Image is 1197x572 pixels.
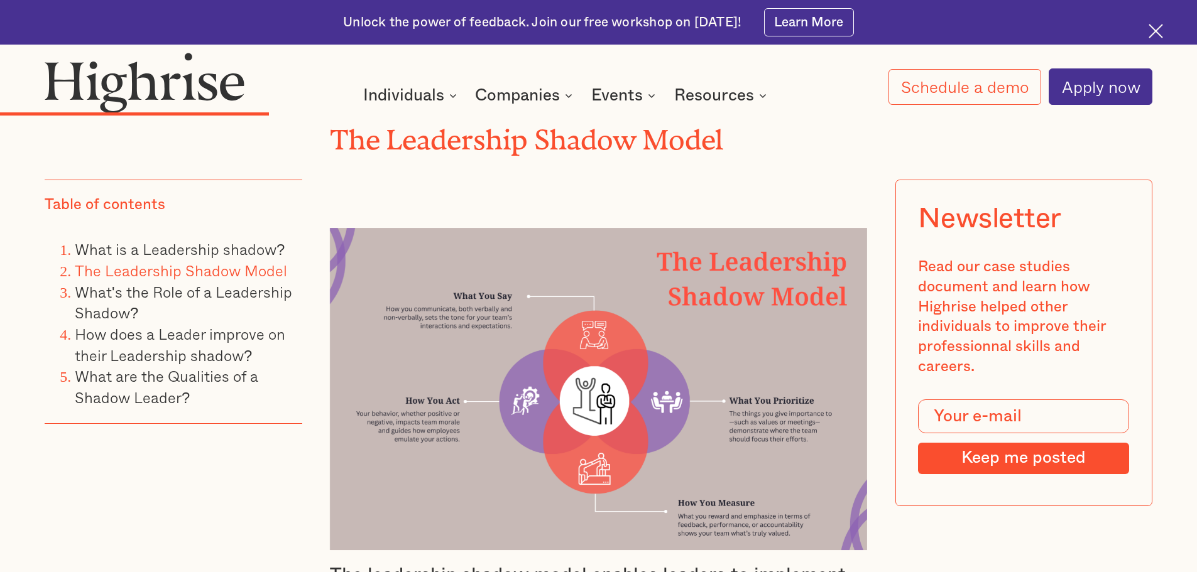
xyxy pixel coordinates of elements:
[75,322,285,367] a: How does a Leader improve on their Leadership shadow?
[45,195,165,215] div: Table of contents
[475,88,576,103] div: Companies
[888,69,1042,105] a: Schedule a demo
[918,202,1061,235] div: Newsletter
[674,88,770,103] div: Resources
[75,237,285,261] a: What is a Leadership shadow?
[363,88,444,103] div: Individuals
[330,228,868,551] img: The Leadership Shadow Model
[1049,68,1152,105] a: Apply now
[918,399,1129,473] form: Modal Form
[75,279,292,324] a: What's the Role of a Leadership Shadow?
[591,88,659,103] div: Events
[918,399,1129,433] input: Your e-mail
[75,259,287,282] a: The Leadership Shadow Model
[75,364,258,409] a: What are the Qualities of a Shadow Leader?
[330,117,868,149] h2: The Leadership Shadow Model
[343,14,741,31] div: Unlock the power of feedback. Join our free workshop on [DATE]!
[45,52,244,112] img: Highrise logo
[764,8,854,36] a: Learn More
[1149,24,1163,38] img: Cross icon
[674,88,754,103] div: Resources
[363,88,461,103] div: Individuals
[475,88,560,103] div: Companies
[918,442,1129,473] input: Keep me posted
[591,88,643,103] div: Events
[918,257,1129,377] div: Read our case studies document and learn how Highrise helped other individuals to improve their p...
